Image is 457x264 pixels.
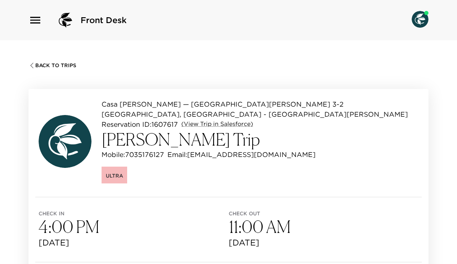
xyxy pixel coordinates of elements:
h3: [PERSON_NAME] Trip [102,129,418,149]
p: Email: [EMAIL_ADDRESS][DOMAIN_NAME] [167,149,316,159]
p: Mobile: 7035176127 [102,149,164,159]
span: Front Desk [81,14,127,26]
a: (View Trip in Salesforce) [181,120,253,128]
span: [DATE] [229,237,419,248]
h3: 11:00 AM [229,217,419,237]
h3: 4:00 PM [39,217,229,237]
img: User [412,11,428,28]
button: Back To Trips [29,62,76,69]
p: Casa [PERSON_NAME] — [GEOGRAPHIC_DATA][PERSON_NAME] 3-2 [GEOGRAPHIC_DATA], [GEOGRAPHIC_DATA] - [G... [102,99,418,119]
span: [DATE] [39,237,229,248]
span: Back To Trips [35,63,76,68]
span: Ultra [106,173,123,179]
span: Check out [229,211,419,217]
img: avatar.4afec266560d411620d96f9f038fe73f.svg [39,115,91,168]
img: logo [55,10,76,30]
p: Reservation ID: 1607617 [102,119,178,129]
span: Check in [39,211,229,217]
